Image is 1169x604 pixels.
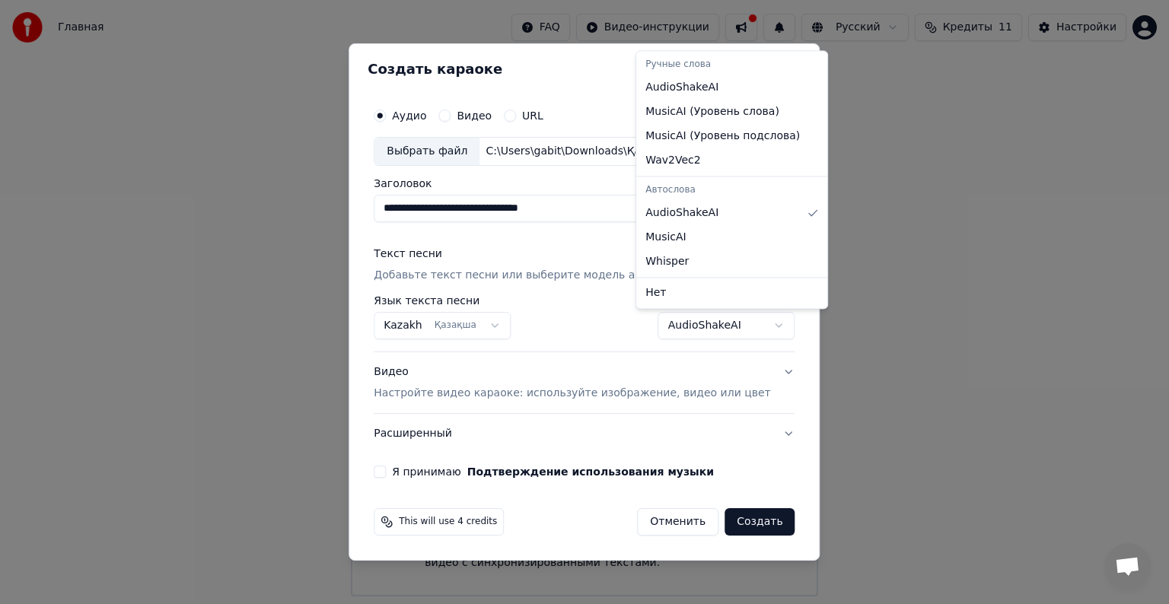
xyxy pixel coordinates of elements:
[479,144,738,159] div: C:\Users\gabit\Downloads\Қазақстан Республикасының ән ұраны. [GEOGRAPHIC_DATA] (минус).wav
[374,268,692,283] p: Добавьте текст песни или выберите модель автотекста
[374,246,442,262] div: Текст песни
[374,295,511,306] label: Язык текста песни
[374,138,479,165] div: Выбрать файл
[392,110,426,121] label: Аудио
[374,386,770,401] p: Настройте видео караоке: используйте изображение, видео или цвет
[645,254,689,269] span: Whisper
[645,129,800,144] span: MusicAI ( Уровень подслова )
[457,110,492,121] label: Видео
[645,205,718,221] span: AudioShakeAI
[368,62,801,76] h2: Создать караоке
[374,364,770,401] div: Видео
[725,508,795,536] button: Создать
[645,285,666,300] span: Нет
[645,153,700,168] span: Wav2Vec2
[374,414,795,453] button: Расширенный
[522,110,543,121] label: URL
[645,230,686,245] span: MusicAI
[639,180,824,201] div: Автослова
[637,508,718,536] button: Отменить
[645,104,779,119] span: MusicAI ( Уровень слова )
[645,80,718,95] span: AudioShakeAI
[467,466,714,477] button: Подтверждение использования музыки
[639,54,824,75] div: Ручные слова
[374,178,795,189] label: Заголовок
[392,466,714,477] label: Я принимаю
[399,516,497,528] span: This will use 4 credits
